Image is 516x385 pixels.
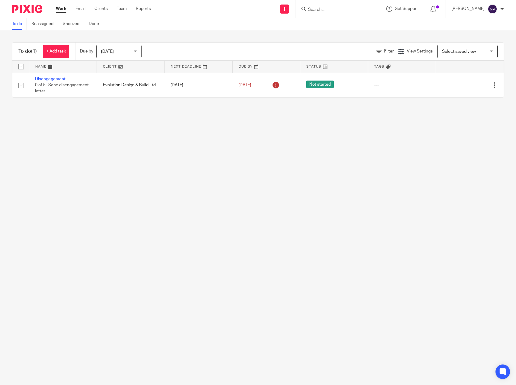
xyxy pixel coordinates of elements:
[164,73,232,97] td: [DATE]
[94,6,108,12] a: Clients
[35,83,89,94] span: 0 of 5 · Send disengagement letter
[488,4,497,14] img: svg%3E
[407,49,433,53] span: View Settings
[306,81,334,88] span: Not started
[384,49,394,53] span: Filter
[136,6,151,12] a: Reports
[89,18,104,30] a: Done
[395,7,418,11] span: Get Support
[117,6,127,12] a: Team
[75,6,85,12] a: Email
[374,65,384,68] span: Tags
[43,45,69,58] a: + Add task
[442,49,476,54] span: Select saved view
[18,48,37,55] h1: To do
[56,6,66,12] a: Work
[374,82,430,88] div: ---
[97,73,165,97] td: Evolution Design & Build Ltd
[31,49,37,54] span: (1)
[35,77,65,81] a: Disengagement
[101,49,114,54] span: [DATE]
[31,18,58,30] a: Reassigned
[80,48,93,54] p: Due by
[451,6,485,12] p: [PERSON_NAME]
[12,5,42,13] img: Pixie
[63,18,84,30] a: Snoozed
[238,83,251,87] span: [DATE]
[12,18,27,30] a: To do
[307,7,362,13] input: Search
